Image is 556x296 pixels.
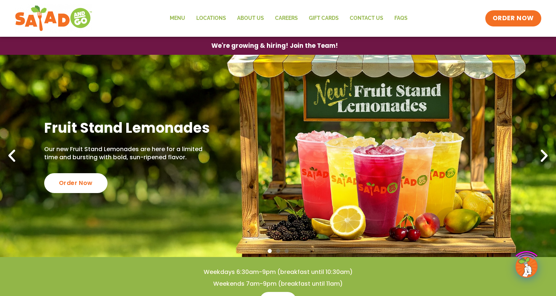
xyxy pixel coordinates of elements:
[4,148,20,164] div: Previous slide
[44,119,213,137] h2: Fruit Stand Lemonades
[268,249,272,253] span: Go to slide 1
[44,173,108,193] div: Order Now
[536,148,552,164] div: Next slide
[191,10,232,27] a: Locations
[493,14,534,23] span: ORDER NOW
[389,10,413,27] a: FAQs
[200,37,349,54] a: We're growing & hiring! Join the Team!
[276,249,280,253] span: Go to slide 2
[270,10,303,27] a: Careers
[344,10,389,27] a: Contact Us
[232,10,270,27] a: About Us
[15,4,92,33] img: new-SAG-logo-768×292
[164,10,191,27] a: Menu
[15,268,541,276] h4: Weekdays 6:30am-9pm (breakfast until 10:30am)
[285,249,289,253] span: Go to slide 3
[44,145,213,162] p: Our new Fruit Stand Lemonades are here for a limited time and bursting with bold, sun-ripened fla...
[164,10,413,27] nav: Menu
[15,280,541,288] h4: Weekends 7am-9pm (breakfast until 11am)
[303,10,344,27] a: GIFT CARDS
[211,43,338,49] span: We're growing & hiring! Join the Team!
[485,10,541,26] a: ORDER NOW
